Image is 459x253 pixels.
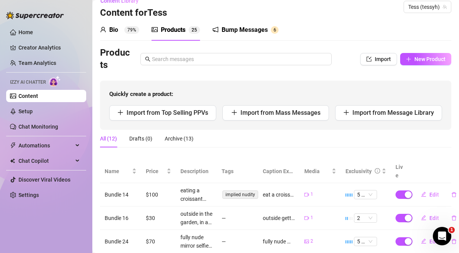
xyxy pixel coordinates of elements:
[100,26,106,33] span: user
[429,192,439,198] span: Edit
[360,53,397,65] button: Import
[165,134,194,143] div: Archive (13)
[18,155,73,167] span: Chat Copilot
[100,160,141,183] th: Name
[415,212,445,224] button: Edit
[100,47,131,71] h3: Products
[212,26,219,33] span: notification
[109,91,173,98] strong: Quickly create a product:
[222,190,258,199] span: implied nudity
[105,167,130,175] span: Name
[100,183,141,207] td: Bundle 14
[222,25,268,35] div: Bump Messages
[18,60,56,66] a: Team Analytics
[146,167,165,175] span: Price
[180,233,212,250] div: fully nude mirror selfie in the hallway, can see my body, boobs, pussy. standing tall in the mirr...
[161,25,185,35] div: Products
[217,160,258,183] th: Tags
[152,55,327,63] input: Search messages
[109,105,216,121] button: Import from Top Selling PPVs
[18,177,70,183] a: Discover Viral Videos
[400,53,451,65] button: New Product
[152,26,158,33] span: picture
[357,190,374,199] span: 5 🔥
[415,235,445,248] button: Edit
[231,109,237,116] span: plus
[304,192,309,197] span: video-camera
[406,56,411,62] span: plus
[451,239,457,244] span: delete
[129,134,152,143] div: Drafts (0)
[415,189,445,201] button: Edit
[10,142,16,149] span: thunderbolt
[263,214,295,222] div: outside getting a sun tan in my underwear, its so hot outside 😍
[310,191,313,198] span: 1
[335,105,442,121] button: Import from Message Library
[408,1,447,13] span: Tess (tessyh)
[346,167,372,175] div: Exclusivity
[375,168,380,174] span: info-circle
[49,76,61,87] img: AI Chatter
[18,29,33,35] a: Home
[145,56,150,62] span: search
[194,27,197,33] span: 5
[124,26,139,34] sup: 79%
[18,41,80,54] a: Creator Analytics
[366,56,372,62] span: import
[451,215,457,221] span: delete
[109,25,118,35] div: Bio
[18,139,73,152] span: Automations
[141,183,176,207] td: $100
[352,109,434,116] span: Import from Message Library
[127,109,208,116] span: Import from Top Selling PPVs
[304,167,330,175] span: Media
[258,160,299,183] th: Caption Example
[6,12,64,19] img: logo-BBDzfeDw.svg
[451,192,457,197] span: delete
[240,109,320,116] span: Import from Mass Messages
[442,5,447,9] span: team
[429,238,439,245] span: Edit
[357,237,374,246] span: 5 🔥
[274,27,276,33] span: 6
[176,160,217,183] th: Description
[18,124,58,130] a: Chat Monitoring
[217,207,258,230] td: —
[300,160,341,183] th: Media
[222,105,329,121] button: Import from Mass Messages
[414,56,446,62] span: New Product
[141,207,176,230] td: $30
[433,227,451,245] iframe: Intercom live chat
[375,56,391,62] span: Import
[180,186,212,203] div: eating a croissant naked, sitting outside in the sun. can't see boobs or pussy but I am covering ...
[18,108,33,114] a: Setup
[180,210,212,227] div: outside in the garden, in a g string and white tee. im facing the camera and then turn around. a ...
[310,238,313,245] span: 2
[10,79,46,86] span: Izzy AI Chatter
[18,192,39,198] a: Settings
[100,134,117,143] div: All (12)
[263,237,295,246] div: fully nude mirror selfie☀️ if you've wanted to see everything...
[421,238,426,244] span: edit
[449,227,455,233] span: 1
[357,214,374,222] span: 2
[117,109,124,116] span: plus
[100,7,167,19] h3: Content for Tess
[304,216,309,220] span: video-camera
[263,190,295,199] div: eat a croissant naked the sun with me🥐☀️
[10,158,15,164] img: Chat Copilot
[343,109,349,116] span: plus
[100,207,141,230] td: Bundle 16
[421,192,426,197] span: edit
[429,215,439,221] span: Edit
[304,239,309,244] span: picture
[421,215,426,220] span: edit
[391,160,410,183] th: Live
[141,160,176,183] th: Price
[310,214,313,222] span: 1
[189,26,200,34] sup: 25
[192,27,194,33] span: 2
[18,93,38,99] a: Content
[271,26,279,34] sup: 6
